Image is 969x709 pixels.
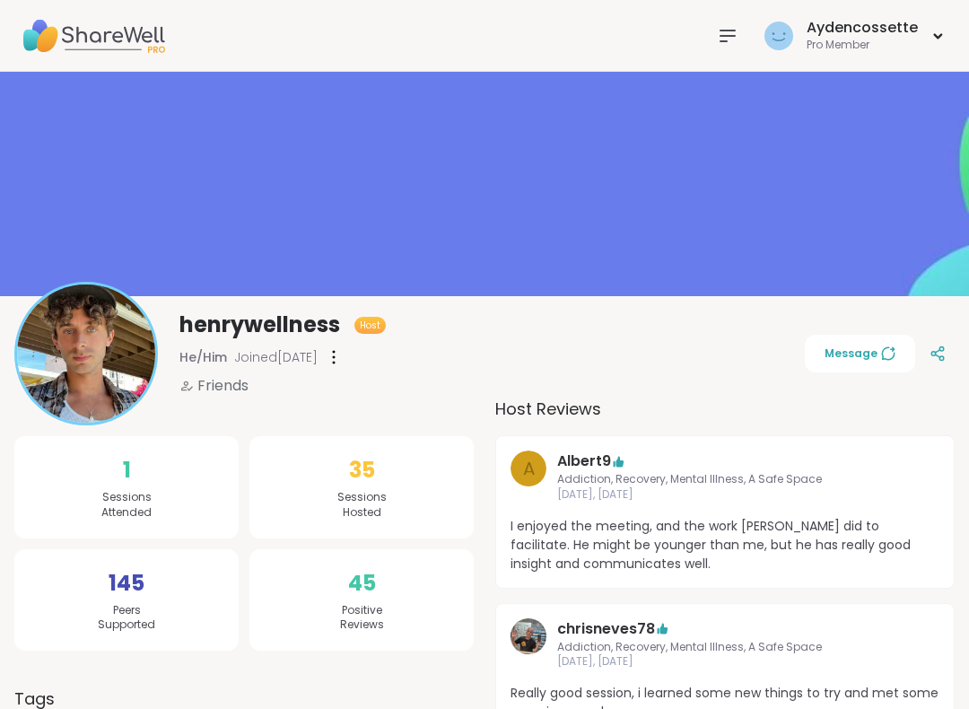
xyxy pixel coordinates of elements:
[340,603,384,634] span: Positive Reviews
[349,454,375,486] span: 35
[807,18,918,38] div: Aydencossette
[511,618,546,670] a: chrisneves78
[805,335,915,372] button: Message
[348,567,376,600] span: 45
[807,38,918,53] div: Pro Member
[360,319,380,332] span: Host
[17,284,155,423] img: henrywellness
[764,22,793,50] img: Aydencossette
[234,348,318,366] span: Joined [DATE]
[179,348,227,366] span: He/Him
[523,455,535,482] span: A
[557,654,893,670] span: [DATE], [DATE]
[22,4,165,67] img: ShareWell Nav Logo
[101,490,152,521] span: Sessions Attended
[123,454,131,486] span: 1
[98,603,155,634] span: Peers Supported
[511,517,939,573] span: I enjoyed the meeting, and the work [PERSON_NAME] did to facilitate. He might be younger than me,...
[109,567,144,600] span: 145
[557,451,611,472] a: Albert9
[825,346,895,362] span: Message
[179,311,340,339] span: henrywellness
[557,472,893,487] span: Addiction, Recovery, Mental Illness, A Safe Space
[337,490,387,521] span: Sessions Hosted
[511,618,546,654] img: chrisneves78
[557,487,893,503] span: [DATE], [DATE]
[197,375,249,397] span: Friends
[511,451,546,503] a: A
[557,618,655,640] a: chrisneves78
[557,640,893,655] span: Addiction, Recovery, Mental Illness, A Safe Space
